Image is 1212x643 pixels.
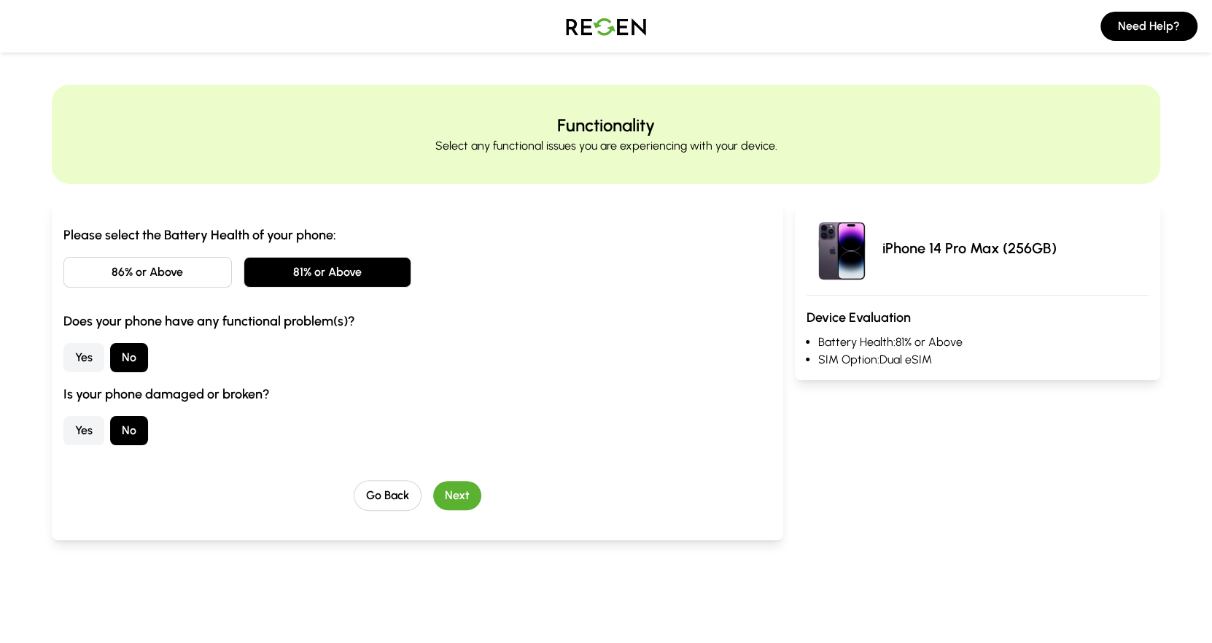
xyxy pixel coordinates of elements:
[555,6,657,47] img: Logo
[807,213,877,283] img: iPhone 14 Pro Max
[63,225,772,245] h3: Please select the Battery Health of your phone:
[1100,12,1197,41] button: Need Help?
[110,416,148,445] button: No
[354,480,422,511] button: Go Back
[63,343,104,372] button: Yes
[63,416,104,445] button: Yes
[807,307,1149,328] h3: Device Evaluation
[557,114,655,137] h2: Functionality
[435,137,777,155] p: Select any functional issues you are experiencing with your device.
[882,238,1057,258] p: iPhone 14 Pro Max (256GB)
[818,334,1149,351] li: Battery Health: 81% or Above
[818,351,1149,369] li: SIM Option: Dual eSIM
[110,343,148,372] button: No
[244,257,412,288] button: 81% or Above
[63,257,232,288] button: 86% or Above
[63,384,772,404] h3: Is your phone damaged or broken?
[433,481,481,510] button: Next
[63,311,772,331] h3: Does your phone have any functional problem(s)?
